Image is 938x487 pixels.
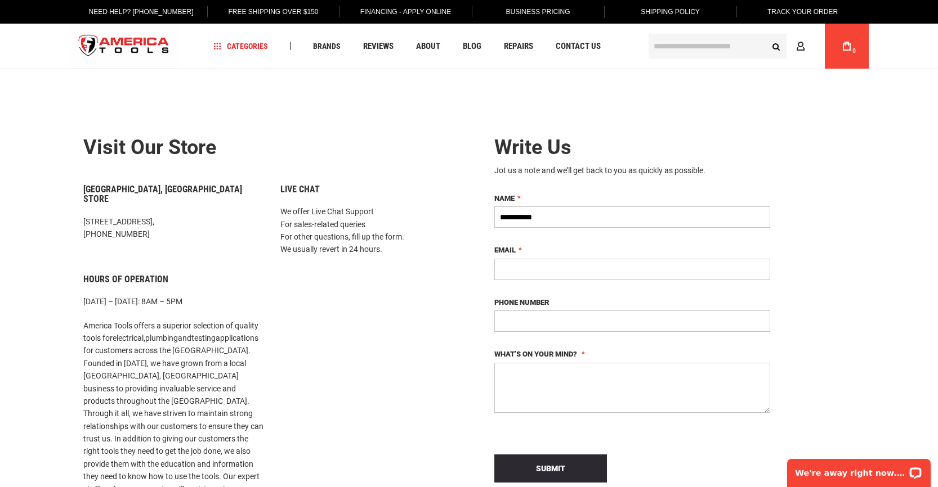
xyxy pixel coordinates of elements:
h6: [GEOGRAPHIC_DATA], [GEOGRAPHIC_DATA] Store [83,184,263,204]
a: Categories [209,39,273,54]
span: About [416,42,440,51]
p: [DATE] – [DATE]: 8AM – 5PM [83,295,263,308]
h2: Visit our store [83,137,461,159]
p: We offer Live Chat Support For sales-related queries For other questions, fill up the form. We us... [280,205,461,256]
span: 0 [852,48,856,54]
span: Repairs [504,42,533,51]
span: Blog [463,42,481,51]
span: Shipping Policy [641,8,700,16]
span: Contact Us [556,42,601,51]
a: testing [191,333,216,342]
div: Jot us a note and we’ll get back to you as quickly as possible. [494,165,770,176]
span: Phone Number [494,298,549,306]
h6: Hours of Operation [83,274,263,285]
span: Name [494,194,515,202]
a: About [411,39,445,54]
a: Contact Us [551,39,606,54]
a: plumbing [145,333,178,342]
a: electrical [113,333,144,342]
span: Email [494,246,516,254]
iframe: LiveChat chat widget [780,452,938,487]
span: What’s on your mind? [494,350,577,358]
p: [STREET_ADDRESS], [PHONE_NUMBER] [83,215,263,241]
span: Categories [214,42,268,50]
button: Submit [494,454,607,483]
span: Reviews [363,42,394,51]
img: America Tools [69,25,178,67]
button: Search [765,35,787,57]
a: Blog [458,39,486,54]
a: 0 [836,24,857,69]
span: Write Us [494,136,571,159]
a: Brands [308,39,346,54]
a: Reviews [358,39,399,54]
h6: Live Chat [280,184,461,195]
span: Brands [313,42,341,50]
a: store logo [69,25,178,67]
span: Submit [536,464,565,473]
a: Repairs [499,39,538,54]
